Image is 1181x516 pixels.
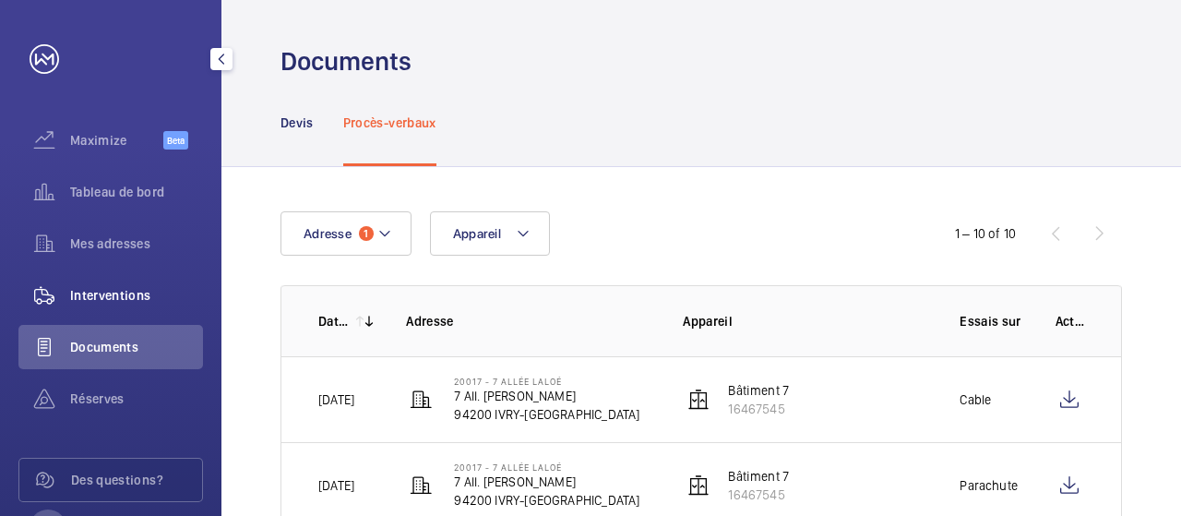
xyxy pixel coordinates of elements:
[728,381,789,400] p: Bâtiment 7
[960,476,1018,495] p: Parachute
[1056,312,1084,330] p: Actions
[453,226,501,241] span: Appareil
[70,286,203,305] span: Interventions
[454,473,639,491] p: 7 All. [PERSON_NAME]
[318,390,354,409] p: [DATE]
[728,400,789,418] p: 16467545
[70,390,203,408] span: Réserves
[318,476,354,495] p: [DATE]
[70,234,203,253] span: Mes adresses
[318,312,349,330] p: Date de création
[343,114,436,132] p: Procès-verbaux
[359,226,374,241] span: 1
[70,131,163,150] span: Maximize
[683,312,930,330] p: Appareil
[728,486,789,504] p: 16467545
[454,376,639,387] p: 20017 - 7 allée Laloé
[280,44,412,78] h1: Documents
[687,474,710,497] img: elevator.svg
[406,312,653,330] p: Adresse
[304,226,352,241] span: Adresse
[280,114,314,132] p: Devis
[687,389,710,411] img: elevator.svg
[955,224,1016,243] div: 1 – 10 of 10
[728,467,789,486] p: Bâtiment 7
[430,211,550,256] button: Appareil
[454,462,639,473] p: 20017 - 7 allée Laloé
[70,183,203,201] span: Tableau de bord
[454,405,639,424] p: 94200 IVRY-[GEOGRAPHIC_DATA]
[71,471,202,489] span: Des questions?
[70,338,203,356] span: Documents
[454,491,639,510] p: 94200 IVRY-[GEOGRAPHIC_DATA]
[960,312,1025,330] p: Essais sur
[960,390,991,409] p: Cable
[163,131,188,150] span: Beta
[280,211,412,256] button: Adresse1
[454,387,639,405] p: 7 All. [PERSON_NAME]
